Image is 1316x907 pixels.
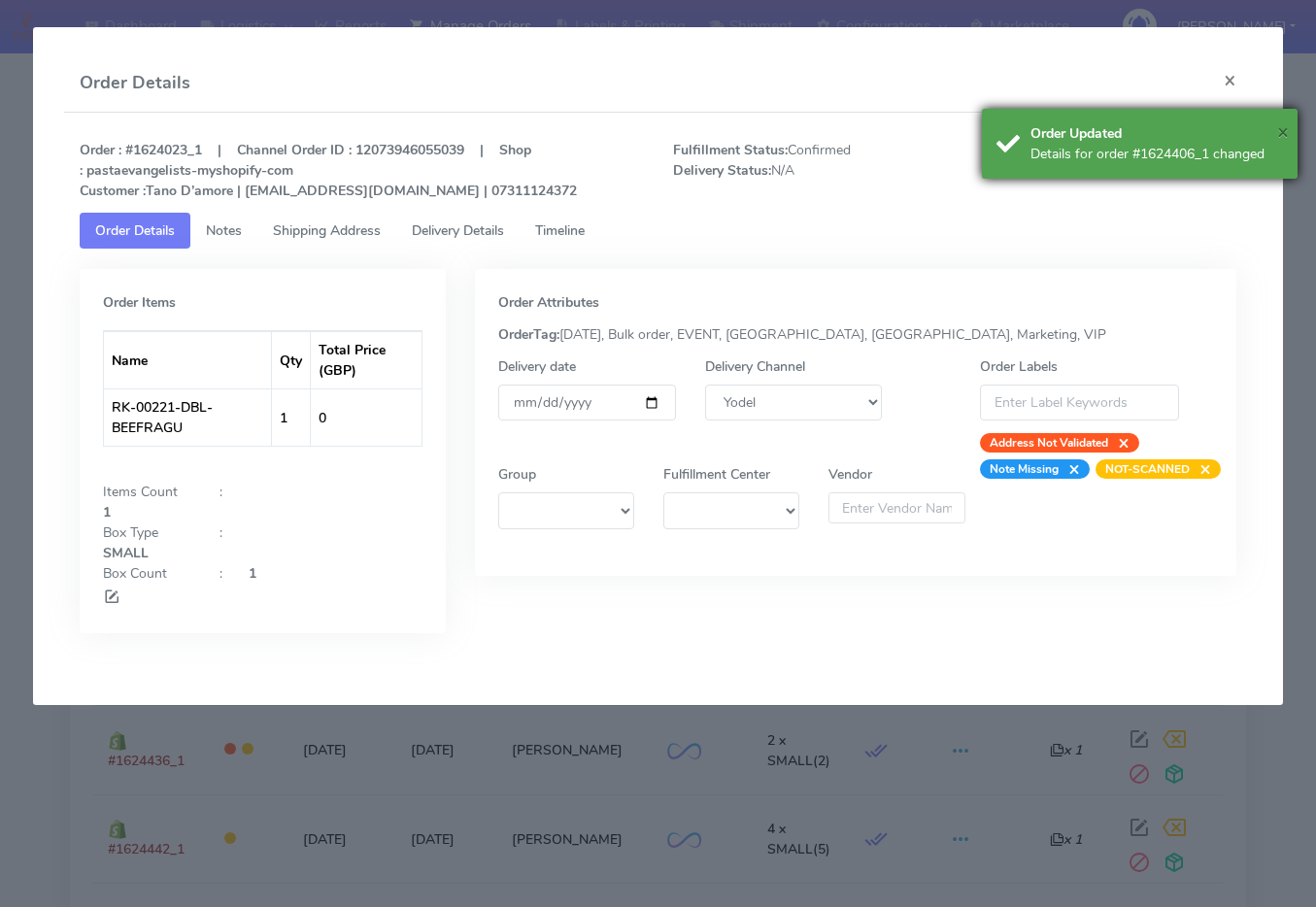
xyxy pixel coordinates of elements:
input: Enter Label Keywords [980,385,1180,420]
div: Box Count [88,563,205,584]
div: Order Updated [1030,123,1283,144]
button: Close [1208,54,1252,106]
th: Name [104,331,272,388]
strong: Address Not Validated [990,435,1108,451]
strong: OrderTag: [498,325,559,344]
div: Details for order #1624406_1 changed [1030,144,1283,164]
strong: Delivery Status: [673,161,771,180]
label: Delivery Channel [705,356,805,377]
strong: SMALL [103,544,149,562]
strong: NOT-SCANNED [1105,461,1190,477]
span: Order Details [95,221,175,240]
th: Total Price (GBP) [311,331,422,388]
label: Vendor [828,464,872,485]
div: Box Type [88,522,205,543]
button: Close [1277,118,1289,147]
span: Shipping Address [273,221,381,240]
label: Delivery date [498,356,576,377]
span: Timeline [535,221,585,240]
label: Fulfillment Center [663,464,770,485]
ul: Tabs [80,213,1236,249]
span: × [1190,459,1211,479]
div: : [205,482,234,502]
div: Items Count [88,482,205,502]
div: : [205,563,234,584]
strong: 1 [103,503,111,521]
label: Group [498,464,536,485]
strong: 1 [249,564,256,583]
span: × [1108,433,1130,453]
label: Order Labels [980,356,1058,377]
div: : [205,522,234,543]
strong: Order Items [103,293,176,312]
div: [DATE], Bulk order, EVENT, [GEOGRAPHIC_DATA], [GEOGRAPHIC_DATA], Marketing, VIP [484,324,1228,345]
td: 1 [272,388,311,446]
span: × [1277,118,1289,145]
strong: Note Missing [990,461,1059,477]
td: RK-00221-DBL-BEEFRAGU [104,388,272,446]
span: Confirmed N/A [658,140,955,201]
strong: Customer : [80,182,146,200]
td: 0 [311,388,422,446]
span: × [1059,459,1080,479]
strong: Fulfillment Status: [673,141,788,159]
span: Delivery Details [412,221,504,240]
th: Qty [272,331,311,388]
strong: Order : #1624023_1 | Channel Order ID : 12073946055039 | Shop : pastaevangelists-myshopify-com Ta... [80,141,577,200]
h4: Order Details [80,70,190,96]
strong: Order Attributes [498,293,599,312]
span: Notes [206,221,242,240]
input: Enter Vendor Name [828,492,964,523]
